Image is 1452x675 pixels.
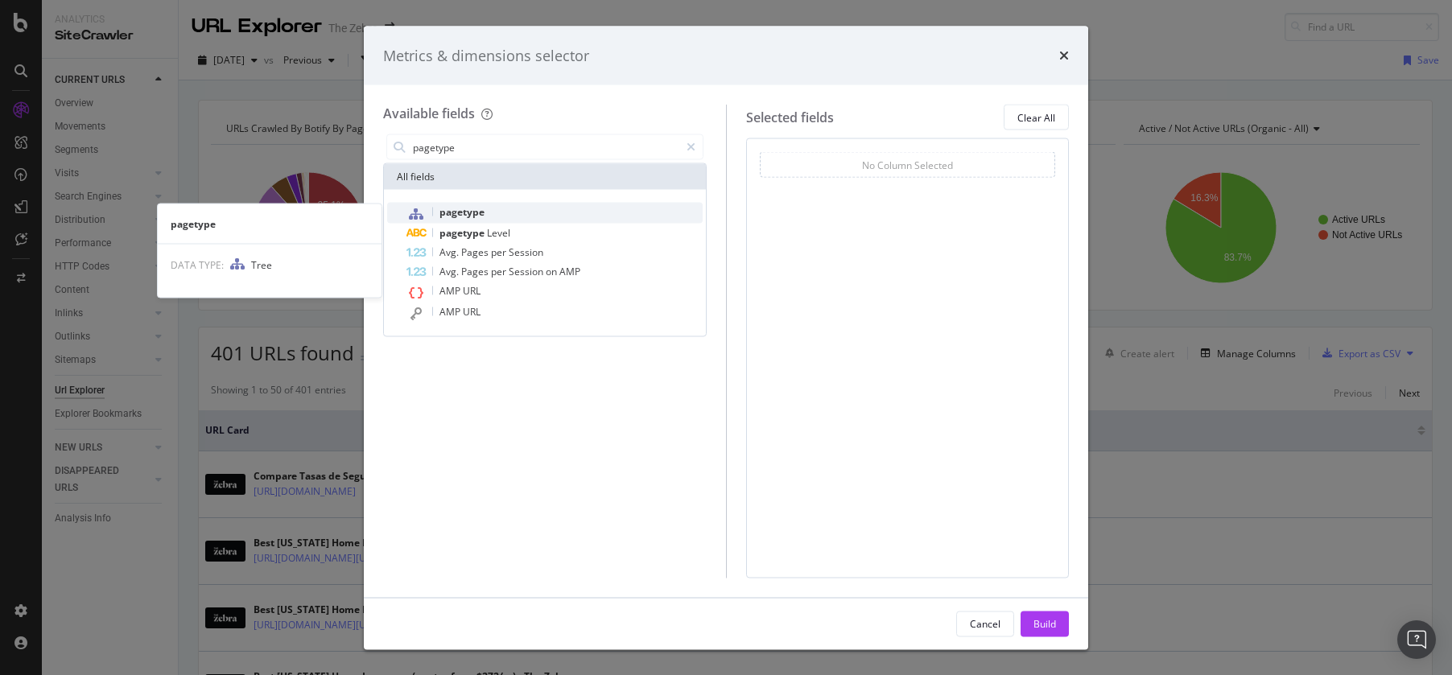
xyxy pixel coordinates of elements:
[956,611,1014,636] button: Cancel
[461,265,491,278] span: Pages
[463,305,481,319] span: URL
[970,616,1000,630] div: Cancel
[439,305,463,319] span: AMP
[158,216,382,230] div: pagetype
[1017,110,1055,124] div: Clear All
[491,265,509,278] span: per
[439,284,463,298] span: AMP
[364,26,1088,649] div: modal
[383,105,475,122] div: Available fields
[746,108,834,126] div: Selected fields
[439,265,461,278] span: Avg.
[439,205,485,219] span: pagetype
[1033,616,1056,630] div: Build
[546,265,559,278] span: on
[1021,611,1069,636] button: Build
[509,245,543,259] span: Session
[384,164,706,190] div: All fields
[862,158,953,171] div: No Column Selected
[411,135,679,159] input: Search by field name
[463,284,481,298] span: URL
[559,265,580,278] span: AMP
[439,226,487,240] span: pagetype
[383,45,589,66] div: Metrics & dimensions selector
[1059,45,1069,66] div: times
[1397,620,1436,659] div: Open Intercom Messenger
[1004,105,1069,130] button: Clear All
[461,245,491,259] span: Pages
[439,245,461,259] span: Avg.
[509,265,546,278] span: Session
[491,245,509,259] span: per
[487,226,510,240] span: Level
